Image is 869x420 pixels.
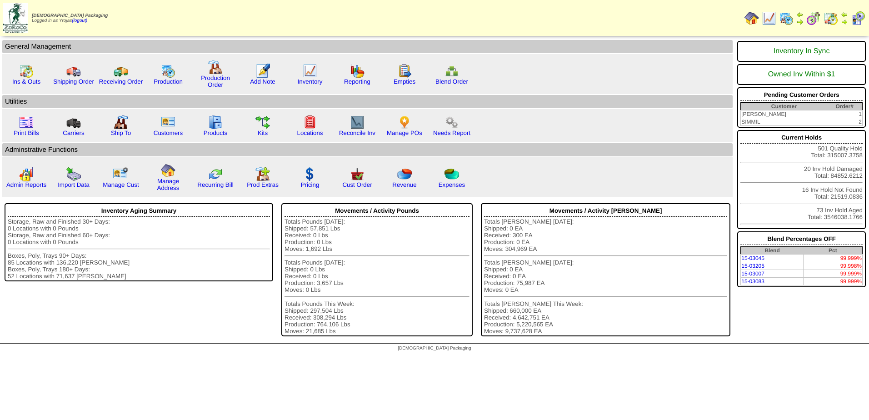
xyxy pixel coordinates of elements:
img: po.png [397,115,412,130]
th: Order# [827,103,862,110]
td: Adminstrative Functions [2,143,733,156]
a: Shipping Order [53,78,94,85]
img: truck2.gif [114,64,128,78]
img: locations.gif [303,115,317,130]
img: prodextras.gif [255,167,270,181]
div: Inventory In Sync [740,43,863,60]
a: Admin Reports [6,181,46,188]
img: calendarblend.gif [806,11,821,25]
img: factory2.gif [114,115,128,130]
a: Products [204,130,228,136]
img: calendarinout.gif [824,11,838,25]
div: Movements / Activity Pounds [285,205,469,217]
img: cabinet.gif [208,115,223,130]
img: arrowright.gif [841,18,848,25]
img: pie_chart.png [397,167,412,181]
a: Pricing [301,181,320,188]
td: 99.999% [804,278,863,285]
img: workflow.png [444,115,459,130]
a: Revenue [392,181,416,188]
a: Reporting [344,78,370,85]
div: Current Holds [740,132,863,144]
a: Expenses [439,181,465,188]
img: managecust.png [113,167,130,181]
div: Blend Percentages OFF [740,233,863,245]
img: workorder.gif [397,64,412,78]
td: General Management [2,40,733,53]
span: [DEMOGRAPHIC_DATA] Packaging [398,346,471,351]
a: Recurring Bill [197,181,233,188]
img: network.png [444,64,459,78]
a: Import Data [58,181,90,188]
a: Carriers [63,130,84,136]
td: 99.999% [804,255,863,262]
img: invoice2.gif [19,115,34,130]
a: Receiving Order [99,78,143,85]
a: 15-03205 [741,263,764,269]
td: 99.998% [804,262,863,270]
th: Pct [804,247,863,255]
th: Blend [741,247,804,255]
img: workflow.gif [255,115,270,130]
img: zoroco-logo-small.webp [3,3,28,33]
a: Kits [258,130,268,136]
img: reconcile.gif [208,167,223,181]
a: Ins & Outs [12,78,40,85]
td: 1 [827,110,862,118]
img: import.gif [66,167,81,181]
span: Logged in as Yrojas [32,13,108,23]
td: [PERSON_NAME] [741,110,827,118]
a: (logout) [72,18,87,23]
img: calendarcustomer.gif [851,11,865,25]
img: line_graph2.gif [350,115,365,130]
a: 15-03045 [741,255,764,261]
a: Blend Order [435,78,468,85]
div: Totals [PERSON_NAME] [DATE]: Shipped: 0 EA Received: 300 EA Production: 0 EA Moves: 304,969 EA To... [484,218,727,335]
img: truck3.gif [66,115,81,130]
img: truck.gif [66,64,81,78]
img: graph.gif [350,64,365,78]
div: 501 Quality Hold Total: 315007.3758 20 Inv Hold Damaged Total: 84852.6212 16 Inv Hold Not Found T... [737,130,866,229]
a: Reconcile Inv [339,130,375,136]
a: Customers [154,130,183,136]
a: Production Order [201,75,230,88]
img: graph2.png [19,167,34,181]
div: Movements / Activity [PERSON_NAME] [484,205,727,217]
span: [DEMOGRAPHIC_DATA] Packaging [32,13,108,18]
img: factory.gif [208,60,223,75]
a: 15-03083 [741,278,764,285]
a: Manage Address [157,178,180,191]
a: Locations [297,130,323,136]
img: line_graph.gif [762,11,776,25]
td: 99.999% [804,270,863,278]
td: 2 [827,118,862,126]
img: dollar.gif [303,167,317,181]
a: Cust Order [342,181,372,188]
a: Production [154,78,183,85]
a: Manage POs [387,130,422,136]
div: Pending Customer Orders [740,89,863,101]
div: Totals Pounds [DATE]: Shipped: 57,851 Lbs Received: 0 Lbs Production: 0 Lbs Moves: 1,692 Lbs Tota... [285,218,469,335]
img: customers.gif [161,115,175,130]
img: calendarprod.gif [779,11,794,25]
a: Ship To [111,130,131,136]
td: Utilities [2,95,733,108]
a: Prod Extras [247,181,279,188]
a: Add Note [250,78,275,85]
img: cust_order.png [350,167,365,181]
a: Empties [394,78,415,85]
div: Inventory Aging Summary [8,205,270,217]
img: line_graph.gif [303,64,317,78]
th: Customer [741,103,827,110]
img: arrowleft.gif [841,11,848,18]
td: SIMMIL [741,118,827,126]
img: pie_chart2.png [444,167,459,181]
a: Inventory [298,78,323,85]
div: Storage, Raw and Finished 30+ Days: 0 Locations with 0 Pounds Storage, Raw and Finished 60+ Days:... [8,218,270,280]
a: Print Bills [14,130,39,136]
div: Owned Inv Within $1 [740,66,863,83]
img: arrowright.gif [796,18,804,25]
img: home.gif [744,11,759,25]
img: arrowleft.gif [796,11,804,18]
img: calendarprod.gif [161,64,175,78]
